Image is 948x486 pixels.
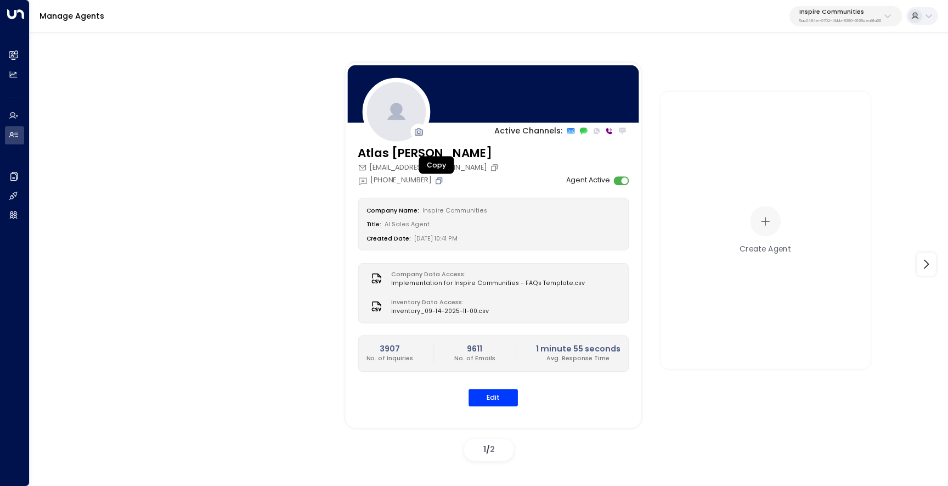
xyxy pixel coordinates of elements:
[483,444,486,455] span: 1
[366,234,411,243] label: Created Date:
[740,243,791,255] div: Create Agent
[366,355,414,364] p: No. of Inquiries
[385,221,430,229] span: AI Sales Agent
[391,307,489,316] span: inventory_09-14-2025-11-00.csv
[494,125,562,137] p: Active Channels:
[39,10,104,21] a: Manage Agents
[454,343,495,355] h2: 9611
[422,207,488,215] span: Inspire Communities
[358,163,501,174] div: [EMAIL_ADDRESS][DOMAIN_NAME]
[366,343,414,355] h2: 3907
[435,176,445,185] button: Copy
[358,145,501,163] h3: Atlas [PERSON_NAME]
[799,19,881,23] p: 5ac0484e-0702-4bbb-8380-6168aea91a66
[358,176,445,186] div: [PHONE_NUMBER]
[490,444,495,455] span: 2
[414,234,458,243] span: [DATE] 10:41 PM
[391,270,580,279] label: Company Data Access:
[490,164,501,172] button: Copy
[536,343,620,355] h2: 1 minute 55 seconds
[419,156,454,174] div: Copy
[366,207,420,215] label: Company Name:
[799,9,881,15] p: Inspire Communities
[391,280,585,288] span: Implementation for Inspire Communities - FAQs Template.csv
[391,298,484,307] label: Inventory Data Access:
[789,6,902,26] button: Inspire Communities5ac0484e-0702-4bbb-8380-6168aea91a66
[566,176,610,186] label: Agent Active
[454,355,495,364] p: No. of Emails
[536,355,620,364] p: Avg. Response Time
[366,221,382,229] label: Title:
[464,439,513,461] div: /
[469,389,518,406] button: Edit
